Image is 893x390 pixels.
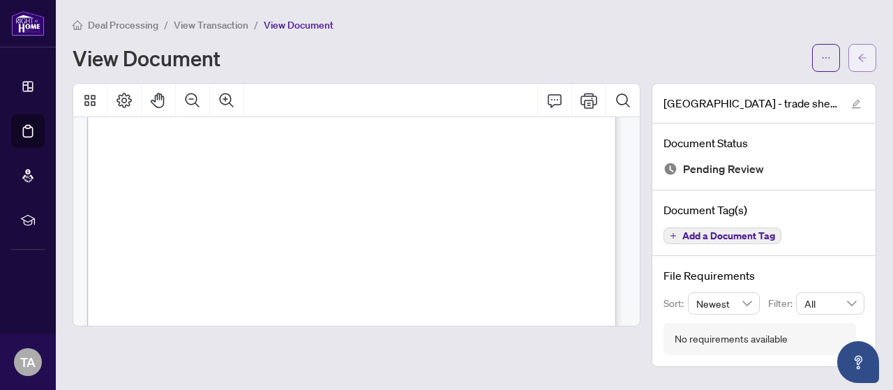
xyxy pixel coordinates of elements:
[675,331,788,347] div: No requirements available
[88,19,158,31] span: Deal Processing
[174,19,248,31] span: View Transaction
[663,135,864,151] h4: Document Status
[804,293,856,314] span: All
[164,17,168,33] li: /
[683,160,764,179] span: Pending Review
[11,10,45,36] img: logo
[20,352,36,372] span: TA
[264,19,333,31] span: View Document
[696,293,752,314] span: Newest
[837,341,879,383] button: Open asap
[670,232,677,239] span: plus
[663,296,688,311] p: Sort:
[663,267,864,284] h4: File Requirements
[768,296,796,311] p: Filter:
[663,95,838,112] span: [GEOGRAPHIC_DATA] - trade sheet - [GEOGRAPHIC_DATA] to Review.pdf
[682,231,775,241] span: Add a Document Tag
[663,162,677,176] img: Document Status
[857,53,867,63] span: arrow-left
[663,227,781,244] button: Add a Document Tag
[254,17,258,33] li: /
[821,53,831,63] span: ellipsis
[73,20,82,30] span: home
[851,99,861,109] span: edit
[73,47,220,69] h1: View Document
[663,202,864,218] h4: Document Tag(s)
